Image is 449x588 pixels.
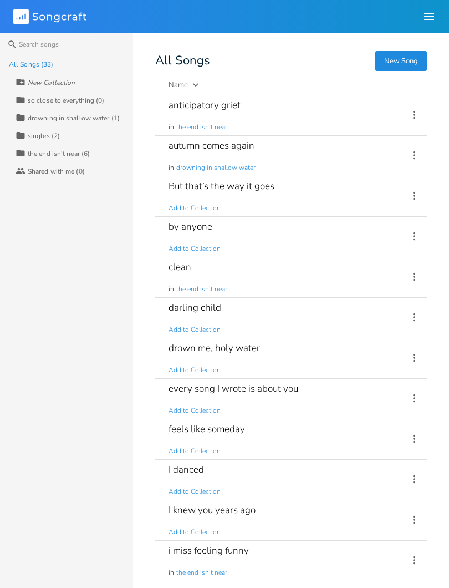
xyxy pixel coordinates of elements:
span: Add to Collection [169,325,221,334]
div: Shared with me (0) [28,168,85,175]
button: Name [169,79,395,90]
div: All Songs [155,55,427,66]
div: anticipatory grief [169,100,240,110]
span: in [169,163,174,173]
span: Add to Collection [169,366,221,375]
div: darling child [169,303,221,312]
div: Name [169,80,188,90]
div: every song I wrote is about you [169,384,298,393]
span: in [169,568,174,577]
div: clean [169,262,191,272]
div: so close to everything (0) [28,97,105,104]
span: the end isn't near [176,123,227,132]
div: But that’s the way it goes [169,181,274,191]
span: Add to Collection [169,447,221,456]
span: Add to Collection [169,487,221,496]
span: Add to Collection [169,406,221,415]
div: feels like someday [169,424,245,434]
span: drowning in shallow water [176,163,256,173]
span: in [169,285,174,294]
div: the end isn't near (6) [28,150,90,157]
span: Add to Collection [169,244,221,254]
div: All Songs (33) [9,61,53,68]
div: drowning in shallow water (1) [28,115,120,121]
div: autumn comes again [169,141,254,150]
div: i miss feeling funny [169,546,249,555]
div: I knew you years ago [169,505,256,515]
span: the end isn't near [176,285,227,294]
div: I danced [169,465,204,474]
span: Add to Collection [169,204,221,213]
span: in [169,123,174,132]
span: the end isn't near [176,568,227,577]
button: New Song [375,51,427,71]
div: New Collection [28,79,75,86]
div: singles (2) [28,133,60,139]
div: by anyone [169,222,212,231]
span: Add to Collection [169,528,221,537]
div: drown me, holy water [169,343,260,353]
